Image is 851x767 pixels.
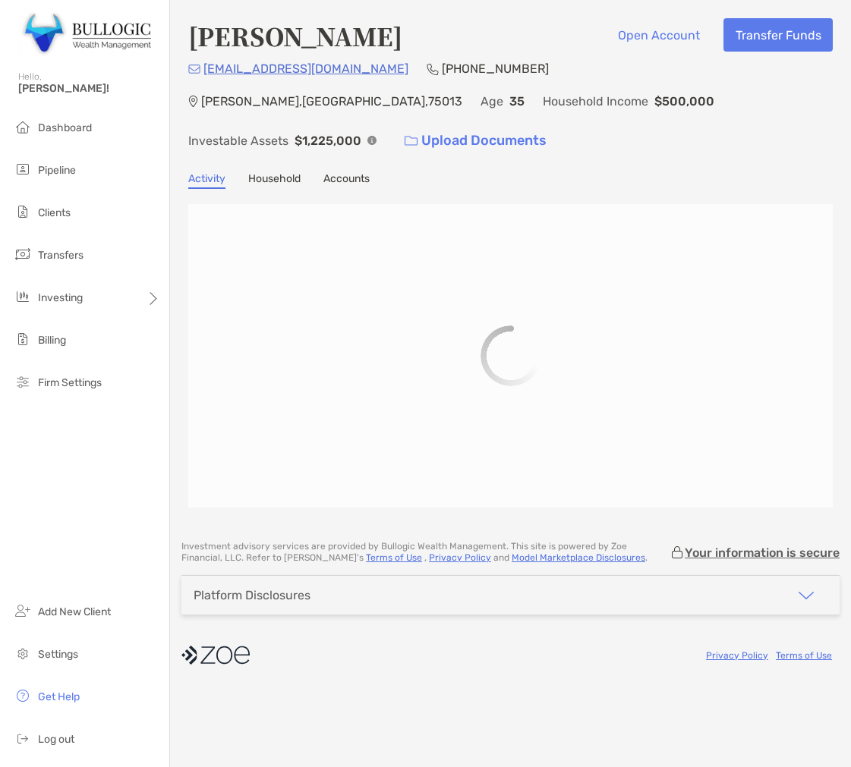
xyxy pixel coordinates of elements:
[395,124,556,157] a: Upload Documents
[14,330,32,348] img: billing icon
[38,206,71,219] span: Clients
[181,638,250,672] img: company logo
[706,650,768,661] a: Privacy Policy
[201,92,462,111] p: [PERSON_NAME] , [GEOGRAPHIC_DATA] , 75013
[38,249,84,262] span: Transfers
[442,59,549,78] p: [PHONE_NUMBER]
[14,160,32,178] img: pipeline icon
[723,18,833,52] button: Transfer Funds
[14,729,32,747] img: logout icon
[512,552,645,563] a: Model Marketplace Disclosures
[14,118,32,136] img: dashboard icon
[38,648,78,661] span: Settings
[38,121,92,134] span: Dashboard
[14,203,32,221] img: clients icon
[194,588,310,602] div: Platform Disclosures
[38,291,83,304] span: Investing
[776,650,832,661] a: Terms of Use
[181,541,670,564] p: Investment advisory services are provided by Bullogic Wealth Management . This site is powered by...
[427,63,439,75] img: Phone Icon
[38,376,102,389] span: Firm Settings
[14,644,32,662] img: settings icon
[367,136,377,145] img: Info Icon
[429,552,491,563] a: Privacy Policy
[797,586,815,605] img: icon arrow
[14,687,32,705] img: get-help icon
[188,64,200,74] img: Email Icon
[248,172,301,189] a: Household
[405,136,418,146] img: button icon
[509,92,525,111] p: 35
[188,172,225,189] a: Activity
[203,59,408,78] p: [EMAIL_ADDRESS][DOMAIN_NAME]
[38,334,66,347] span: Billing
[38,605,111,618] span: Add New Client
[14,372,32,391] img: firm-settings icon
[685,545,840,560] p: Your information is secure
[18,6,151,61] img: Zoe Logo
[188,96,198,108] img: Location Icon
[188,18,402,53] h4: [PERSON_NAME]
[481,92,503,111] p: Age
[606,18,711,52] button: Open Account
[188,131,288,150] p: Investable Assets
[38,164,76,177] span: Pipeline
[14,602,32,620] img: add_new_client icon
[654,92,714,111] p: $500,000
[366,552,422,563] a: Terms of Use
[14,288,32,306] img: investing icon
[14,245,32,263] img: transfers icon
[18,82,160,95] span: [PERSON_NAME]!
[543,92,648,111] p: Household Income
[323,172,370,189] a: Accounts
[38,690,80,703] span: Get Help
[38,733,74,746] span: Log out
[295,131,361,150] p: $1,225,000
